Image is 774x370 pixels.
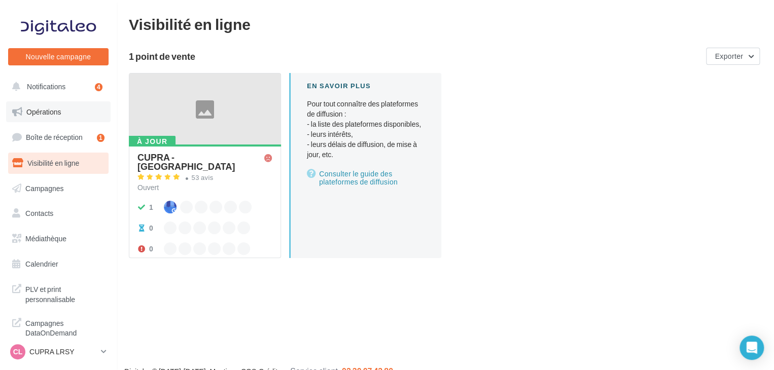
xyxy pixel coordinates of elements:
[25,282,104,304] span: PLV et print personnalisable
[715,52,743,60] span: Exporter
[8,342,109,361] a: CL CUPRA LRSY
[6,126,111,148] a: Boîte de réception1
[27,82,65,91] span: Notifications
[97,134,104,142] div: 1
[8,48,109,65] button: Nouvelle campagne
[6,76,107,97] button: Notifications 4
[6,178,111,199] a: Campagnes
[307,139,425,160] li: - leurs délais de diffusion, de mise à jour, etc.
[137,172,272,184] a: 53 avis
[6,253,111,275] a: Calendrier
[307,81,425,91] div: En savoir plus
[6,312,111,342] a: Campagnes DataOnDemand
[149,244,153,254] div: 0
[13,347,23,357] span: CL
[25,209,53,217] span: Contacts
[149,202,153,212] div: 1
[307,99,425,160] p: Pour tout connaître des plateformes de diffusion :
[129,52,702,61] div: 1 point de vente
[6,153,111,174] a: Visibilité en ligne
[149,223,153,233] div: 0
[307,129,425,139] li: - leurs intérêts,
[307,119,425,129] li: - la liste des plateformes disponibles,
[129,16,762,31] div: Visibilité en ligne
[26,107,61,116] span: Opérations
[25,183,64,192] span: Campagnes
[129,136,175,147] div: À jour
[29,347,97,357] p: CUPRA LRSY
[137,183,159,192] span: Ouvert
[6,101,111,123] a: Opérations
[6,278,111,308] a: PLV et print personnalisable
[192,174,214,181] div: 53 avis
[6,228,111,249] a: Médiathèque
[6,203,111,224] a: Contacts
[95,83,102,91] div: 4
[26,133,83,141] span: Boîte de réception
[137,153,264,171] div: CUPRA - [GEOGRAPHIC_DATA]
[25,260,58,268] span: Calendrier
[307,168,425,188] a: Consulter le guide des plateformes de diffusion
[27,159,79,167] span: Visibilité en ligne
[25,316,104,338] span: Campagnes DataOnDemand
[25,234,66,243] span: Médiathèque
[706,48,760,65] button: Exporter
[740,336,764,360] div: Open Intercom Messenger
